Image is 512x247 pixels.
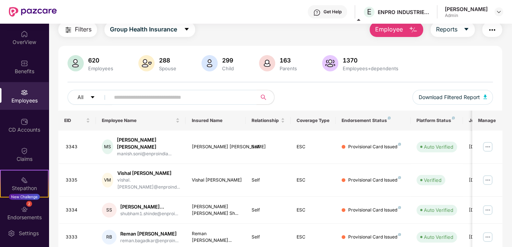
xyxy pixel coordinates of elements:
[469,207,502,214] div: [DATE]
[256,90,274,105] button: search
[104,22,195,37] button: Group Health Insurancecaret-down
[483,95,487,99] img: svg+xml;base64,PHN2ZyB4bWxucz0iaHR0cDovL3d3dy53My5vcmcvMjAwMC9zdmciIHhtbG5zOnhsaW5rPSJodHRwOi8vd3...
[252,177,285,184] div: Self
[341,57,400,64] div: 1370
[58,22,97,37] button: Filters
[87,65,115,71] div: Employees
[297,234,330,241] div: ESC
[252,207,285,214] div: Self
[342,118,405,123] div: Endorsement Status
[463,26,469,33] span: caret-down
[191,203,240,217] div: [PERSON_NAME] [PERSON_NAME] Sh...
[120,210,178,217] div: shubham1.shinde@enproi...
[291,111,336,131] th: Coverage Type
[117,136,180,150] div: [PERSON_NAME] [PERSON_NAME]
[375,25,403,34] span: Employee
[378,9,429,16] div: ENPRO INDUSTRIES PVT LTD
[201,55,218,71] img: svg+xml;base64,PHN2ZyB4bWxucz0iaHR0cDovL3d3dy53My5vcmcvMjAwMC9zdmciIHhtbG5zOnhsaW5rPSJodHRwOi8vd3...
[424,143,453,150] div: Auto Verified
[430,22,475,37] button: Reportscaret-down
[418,93,480,101] span: Download Filtered Report
[66,143,90,150] div: 3343
[445,6,488,13] div: [PERSON_NAME]
[191,230,240,244] div: Reman [PERSON_NAME]...
[252,234,285,241] div: Self
[58,111,96,131] th: EID
[252,143,285,150] div: Self
[482,231,494,243] img: manageButton
[297,143,330,150] div: ESC
[472,111,502,131] th: Manage
[9,7,57,17] img: New Pazcare Logo
[416,118,457,123] div: Platform Status
[21,147,28,155] img: svg+xml;base64,PHN2ZyBpZD0iQ2xhaW0iIHhtbG5zPSJodHRwOi8vd3d3LnczLm9yZy8yMDAwL3N2ZyIgd2lkdGg9IjIwIi...
[21,176,28,184] img: svg+xml;base64,PHN2ZyB4bWxucz0iaHR0cDovL3d3dy53My5vcmcvMjAwMC9zdmciIHdpZHRoPSIyMSIgaGVpZ2h0PSIyMC...
[388,116,391,119] img: svg+xml;base64,PHN2ZyB4bWxucz0iaHR0cDovL3d3dy53My5vcmcvMjAwMC9zdmciIHdpZHRoPSI4IiBoZWlnaHQ9IjgiIH...
[469,234,502,241] div: [DATE]
[117,177,180,191] div: vishal.[PERSON_NAME]@enproind...
[278,57,298,64] div: 163
[348,234,401,241] div: Provisional Card Issued
[324,9,342,15] div: Get Help
[17,230,41,237] div: Settings
[482,174,494,186] img: manageButton
[221,65,235,71] div: Child
[75,25,91,34] span: Filters
[367,7,371,16] span: E
[117,170,180,177] div: Vishal [PERSON_NAME]
[8,230,15,237] img: svg+xml;base64,PHN2ZyBpZD0iU2V0dGluZy0yMHgyMCIgeG1sbnM9Imh0dHA6Ly93d3cudzMub3JnLzIwMDAvc3ZnIiB3aW...
[158,57,178,64] div: 288
[21,206,28,213] img: svg+xml;base64,PHN2ZyBpZD0iRW5kb3JzZW1lbnRzIiB4bWxucz0iaHR0cDovL3d3dy53My5vcmcvMjAwMC9zdmciIHdpZH...
[445,13,488,18] div: Admin
[158,65,178,71] div: Spouse
[64,118,84,123] span: EID
[120,237,179,244] div: reman.bagadkar@enproin...
[21,89,28,96] img: svg+xml;base64,PHN2ZyBpZD0iRW1wbG95ZWVzIiB4bWxucz0iaHR0cDovL3d3dy53My5vcmcvMjAwMC9zdmciIHdpZHRoPS...
[424,233,453,241] div: Auto Verified
[424,176,442,184] div: Verified
[452,116,455,119] img: svg+xml;base64,PHN2ZyB4bWxucz0iaHR0cDovL3d3dy53My5vcmcvMjAwMC9zdmciIHdpZHRoPSI4IiBoZWlnaHQ9IjgiIH...
[186,111,246,131] th: Insured Name
[102,118,174,123] span: Employee Name
[21,30,28,38] img: svg+xml;base64,PHN2ZyBpZD0iSG9tZSIgeG1sbnM9Imh0dHA6Ly93d3cudzMub3JnLzIwMDAvc3ZnIiB3aWR0aD0iMjAiIG...
[482,204,494,216] img: manageButton
[96,111,186,131] th: Employee Name
[68,90,113,105] button: Allcaret-down
[246,111,291,131] th: Relationship
[21,60,28,67] img: svg+xml;base64,PHN2ZyBpZD0iQmVuZWZpdHMiIHhtbG5zPSJodHRwOi8vd3d3LnczLm9yZy8yMDAwL3N2ZyIgd2lkdGg9Ij...
[87,57,115,64] div: 620
[398,206,401,209] img: svg+xml;base64,PHN2ZyB4bWxucz0iaHR0cDovL3d3dy53My5vcmcvMjAwMC9zdmciIHdpZHRoPSI4IiBoZWlnaHQ9IjgiIH...
[297,177,330,184] div: ESC
[398,176,401,179] img: svg+xml;base64,PHN2ZyB4bWxucz0iaHR0cDovL3d3dy53My5vcmcvMjAwMC9zdmciIHdpZHRoPSI4IiBoZWlnaHQ9IjgiIH...
[348,143,401,150] div: Provisional Card Issued
[398,233,401,236] img: svg+xml;base64,PHN2ZyB4bWxucz0iaHR0cDovL3d3dy53My5vcmcvMjAwMC9zdmciIHdpZHRoPSI4IiBoZWlnaHQ9IjgiIH...
[469,177,502,184] div: [DATE]
[463,111,508,131] th: Joining Date
[110,25,177,34] span: Group Health Insurance
[1,185,48,192] div: Stepathon
[191,143,240,150] div: [PERSON_NAME] [PERSON_NAME]
[221,57,235,64] div: 299
[90,95,95,101] span: caret-down
[370,22,423,37] button: Employee
[102,173,114,187] div: VM
[278,65,298,71] div: Parents
[66,177,90,184] div: 3335
[436,25,457,34] span: Reports
[313,9,321,16] img: svg+xml;base64,PHN2ZyBpZD0iSGVscC0zMngzMiIgeG1sbnM9Imh0dHA6Ly93d3cudzMub3JnLzIwMDAvc3ZnIiB3aWR0aD...
[68,55,84,71] img: svg+xml;base64,PHN2ZyB4bWxucz0iaHR0cDovL3d3dy53My5vcmcvMjAwMC9zdmciIHhtbG5zOnhsaW5rPSJodHRwOi8vd3...
[102,139,113,154] div: MS
[66,207,90,214] div: 3334
[21,118,28,125] img: svg+xml;base64,PHN2ZyBpZD0iQ0RfQWNjb3VudHMiIGRhdGEtbmFtZT0iQ0QgQWNjb3VudHMiIHhtbG5zPSJodHRwOi8vd3...
[26,201,32,207] div: 2
[138,55,155,71] img: svg+xml;base64,PHN2ZyB4bWxucz0iaHR0cDovL3d3dy53My5vcmcvMjAwMC9zdmciIHhtbG5zOnhsaW5rPSJodHRwOi8vd3...
[184,26,190,33] span: caret-down
[496,9,502,15] img: svg+xml;base64,PHN2ZyBpZD0iRHJvcGRvd24tMzJ4MzIiIHhtbG5zPSJodHRwOi8vd3d3LnczLm9yZy8yMDAwL3N2ZyIgd2...
[259,55,275,71] img: svg+xml;base64,PHN2ZyB4bWxucz0iaHR0cDovL3d3dy53My5vcmcvMjAwMC9zdmciIHhtbG5zOnhsaW5rPSJodHRwOi8vd3...
[117,150,180,158] div: manish.soni@enproindia...
[322,55,338,71] img: svg+xml;base64,PHN2ZyB4bWxucz0iaHR0cDovL3d3dy53My5vcmcvMjAwMC9zdmciIHhtbG5zOnhsaW5rPSJodHRwOi8vd3...
[64,26,73,34] img: svg+xml;base64,PHN2ZyB4bWxucz0iaHR0cDovL3d3dy53My5vcmcvMjAwMC9zdmciIHdpZHRoPSIyNCIgaGVpZ2h0PSIyNC...
[256,94,270,100] span: search
[424,206,453,214] div: Auto Verified
[412,90,493,105] button: Download Filtered Report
